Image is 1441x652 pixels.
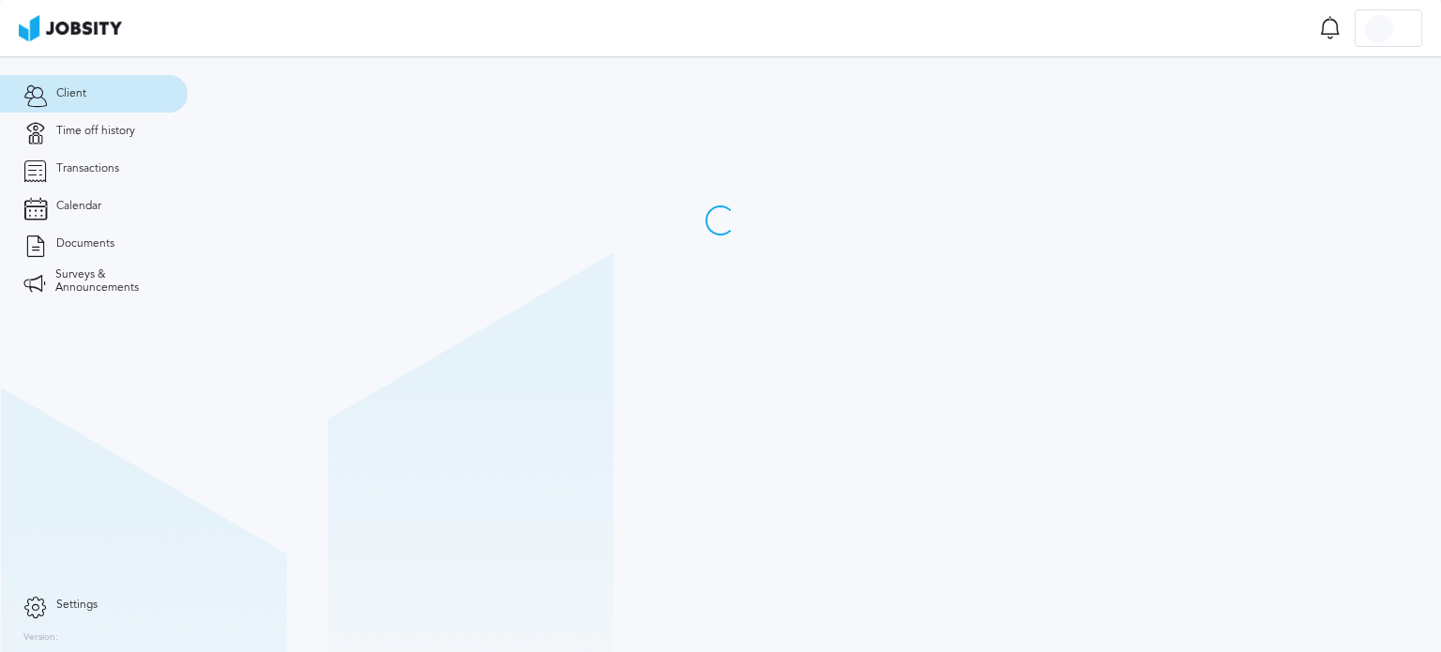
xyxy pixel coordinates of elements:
span: Client [56,87,86,100]
img: ab4bad089aa723f57921c736e9817d99.png [19,15,122,41]
span: Documents [56,237,114,250]
span: Surveys & Announcements [55,268,164,295]
label: Version: [23,632,58,644]
span: Transactions [56,162,119,175]
span: Settings [56,599,98,612]
span: Calendar [56,200,101,213]
span: Time off history [56,125,135,138]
